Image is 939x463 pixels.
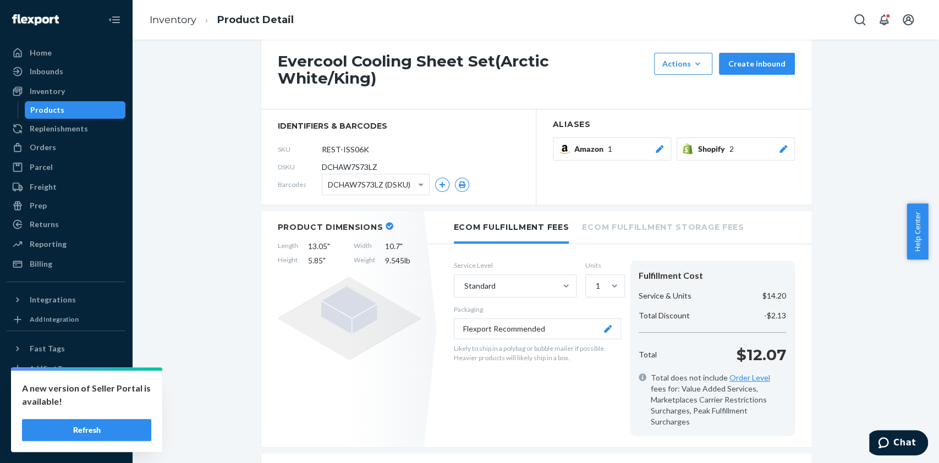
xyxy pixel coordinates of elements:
div: Prep [30,200,47,211]
h2: Aliases [553,120,795,129]
span: DCHAW7S73LZ [322,162,377,173]
span: Shopify [698,144,729,155]
div: Add Fast Tag [30,363,69,373]
a: Settings [7,379,125,397]
div: Fulfillment Cost [639,269,786,282]
span: DSKU [278,162,322,172]
a: Talk to Support [7,398,125,416]
a: Inbounds [7,63,125,80]
ol: breadcrumbs [141,4,303,36]
div: Parcel [30,162,53,173]
img: Flexport logo [12,14,59,25]
a: Order Level [729,373,770,382]
span: Width [354,241,375,252]
div: 1 [596,280,600,291]
span: Height [278,255,298,266]
span: " [400,241,403,251]
a: Billing [7,255,125,273]
p: -$2.13 [764,310,786,321]
div: Standard [464,280,496,291]
h2: Product Dimensions [278,222,383,232]
span: Length [278,241,298,252]
button: Open Search Box [849,9,871,31]
div: Freight [30,181,57,192]
li: Ecom Fulfillment Storage Fees [582,211,744,241]
span: 13.05 [308,241,344,252]
div: Billing [30,258,52,269]
a: Parcel [7,158,125,176]
input: Standard [463,280,464,291]
p: Packaging [454,305,621,314]
p: Total [639,349,657,360]
span: " [327,241,330,251]
a: Orders [7,139,125,156]
a: Products [25,101,126,119]
span: identifiers & barcodes [278,120,519,131]
a: Inventory [7,82,125,100]
a: Add Integration [7,313,125,326]
span: DCHAW7S73LZ (DSKU) [328,175,410,194]
button: Flexport Recommended [454,318,621,339]
div: Inbounds [30,66,63,77]
a: Returns [7,216,125,233]
span: 1 [608,144,612,155]
p: Service & Units [639,290,691,301]
span: 9.545 lb [385,255,421,266]
span: SKU [278,145,322,154]
h1: Evercool Cooling Sheet Set(Arctic White/King) [278,53,649,87]
label: Service Level [454,261,576,270]
p: Total Discount [639,310,690,321]
a: Replenishments [7,120,125,137]
button: Close Navigation [103,9,125,31]
p: $12.07 [737,344,786,366]
div: Home [30,47,52,58]
button: Fast Tags [7,340,125,357]
li: Ecom Fulfillment Fees [454,211,569,244]
button: Help Center [907,203,928,260]
button: Refresh [22,419,151,441]
span: Amazon [574,144,608,155]
iframe: Opens a widget where you can chat to one of our agents [869,430,928,458]
span: Weight [354,255,375,266]
button: Open notifications [873,9,895,31]
a: Help Center [7,417,125,434]
a: Freight [7,178,125,196]
a: Product Detail [217,14,294,26]
div: Replenishments [30,123,88,134]
a: Inventory [150,14,196,26]
span: 10.7 [385,241,421,252]
div: Products [30,104,64,115]
div: Add Integration [30,315,79,324]
div: Reporting [30,239,67,250]
a: Home [7,44,125,62]
button: Integrations [7,291,125,308]
a: Add Fast Tag [7,362,125,375]
p: $14.20 [762,290,786,301]
div: Actions [662,58,704,69]
div: Fast Tags [30,343,65,354]
p: Likely to ship in a polybag or bubble mailer if possible. Heavier products will likely ship in a ... [454,344,621,362]
label: Units [585,261,621,270]
p: A new version of Seller Portal is available! [22,382,151,408]
button: Shopify2 [677,137,795,161]
button: Give Feedback [7,436,125,453]
div: Orders [30,142,56,153]
button: Create inbound [719,53,795,75]
div: Integrations [30,294,76,305]
span: Barcodes [278,180,322,189]
a: Prep [7,197,125,214]
button: Open account menu [897,9,919,31]
span: Total does not include fees for: Value Added Services, Marketplaces Carrier Restrictions Surcharg... [651,372,786,427]
span: 5.85 [308,255,344,266]
span: " [323,256,326,265]
div: Returns [30,219,59,230]
button: Actions [654,53,712,75]
button: Amazon1 [553,137,671,161]
input: 1 [595,280,596,291]
div: Inventory [30,86,65,97]
a: Reporting [7,235,125,253]
span: 2 [729,144,734,155]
